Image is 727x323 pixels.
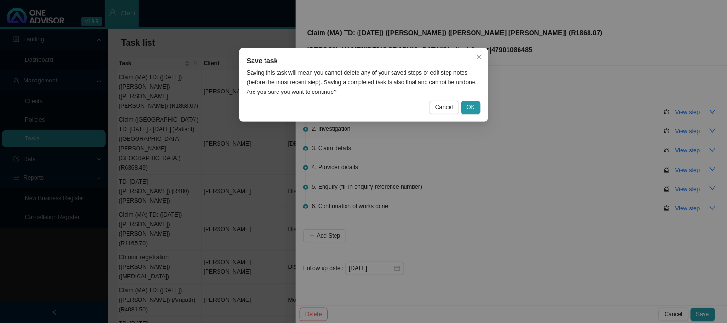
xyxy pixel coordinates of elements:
[435,103,453,112] span: Cancel
[247,56,481,66] div: Save task
[429,101,459,114] button: Cancel
[466,103,474,112] span: OK
[247,68,481,97] div: Saving this task will mean you cannot delete any of your saved steps or edit step notes (before t...
[476,54,483,60] span: close
[461,101,480,114] button: OK
[473,50,486,64] button: Close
